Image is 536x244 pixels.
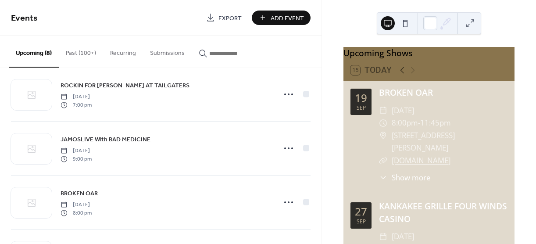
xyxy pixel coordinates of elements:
span: 9:00 pm [61,155,92,163]
button: Recurring [103,36,143,67]
span: [DATE] [61,201,92,209]
span: 11:45pm [420,117,451,129]
span: Export [218,14,242,23]
a: Export [200,11,248,25]
span: JAMOSLIVE With BAD MEDICINE [61,135,150,144]
span: [DATE] [61,93,92,101]
a: BROKEN OAR [379,86,433,98]
span: BROKEN OAR [61,189,98,198]
span: Add Event [271,14,304,23]
div: Upcoming Shows [343,47,515,60]
div: Sep [357,105,366,111]
span: Show more [392,172,430,183]
span: - [418,117,420,129]
button: ​Show more [379,172,430,183]
div: 19 [355,93,367,103]
a: KANKAKEE GRILLE FOUR WINDS CASINO [379,200,507,225]
a: ROCKIN FOR [PERSON_NAME] AT TAILGATERS [61,80,189,90]
span: 8:00 pm [61,209,92,217]
span: 8:00pm [392,117,418,129]
span: [DATE] [392,104,414,117]
div: ​ [379,117,387,129]
a: JAMOSLIVE With BAD MEDICINE [61,134,150,144]
button: Submissions [143,36,192,67]
div: ​ [379,154,387,167]
div: 27 [355,206,367,217]
span: ROCKIN FOR [PERSON_NAME] AT TAILGATERS [61,81,189,90]
a: [DOMAIN_NAME] [392,155,450,165]
button: Upcoming (8) [9,36,59,68]
button: Add Event [252,11,311,25]
span: 7:00 pm [61,101,92,109]
span: [DATE] [392,230,414,243]
a: BROKEN OAR [61,188,98,198]
div: ​ [379,230,387,243]
span: [DATE] [61,147,92,155]
button: Past (100+) [59,36,103,67]
div: ​ [379,172,387,183]
span: Events [11,10,38,27]
span: [STREET_ADDRESS][PERSON_NAME] [392,129,507,154]
div: Sep [357,219,366,224]
div: ​ [379,104,387,117]
div: ​ [379,129,387,142]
